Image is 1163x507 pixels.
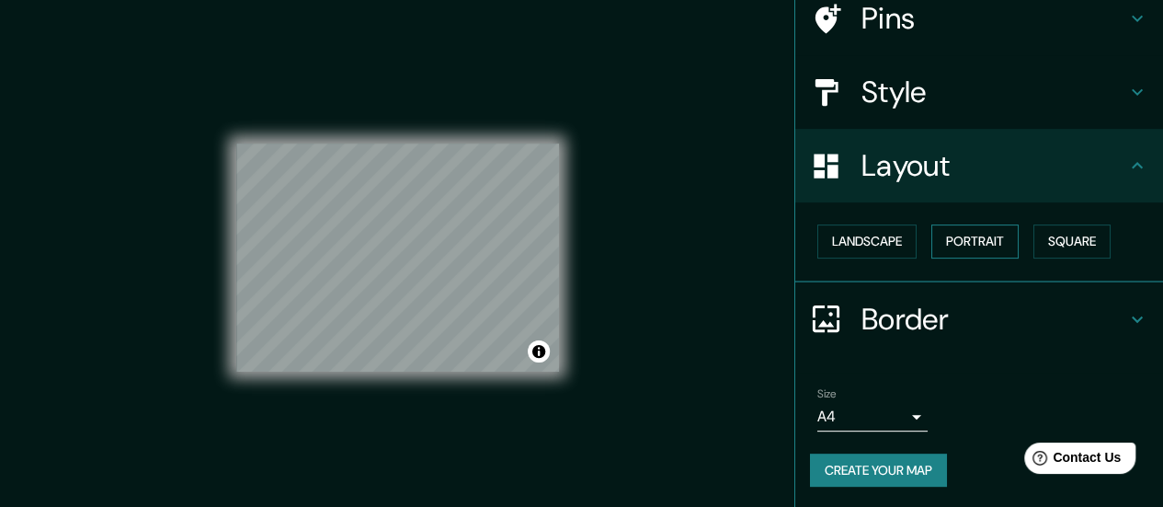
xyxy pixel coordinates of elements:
[795,55,1163,129] div: Style
[795,282,1163,356] div: Border
[817,386,837,401] label: Size
[999,435,1143,487] iframe: Help widget launcher
[861,74,1126,110] h4: Style
[861,301,1126,338] h4: Border
[817,225,917,259] button: Landscape
[236,144,559,372] canvas: Map
[810,454,947,488] button: Create your map
[1033,225,1111,259] button: Square
[528,340,550,363] button: Toggle attribution
[861,147,1126,184] h4: Layout
[931,225,1019,259] button: Portrait
[795,129,1163,202] div: Layout
[817,402,928,432] div: A4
